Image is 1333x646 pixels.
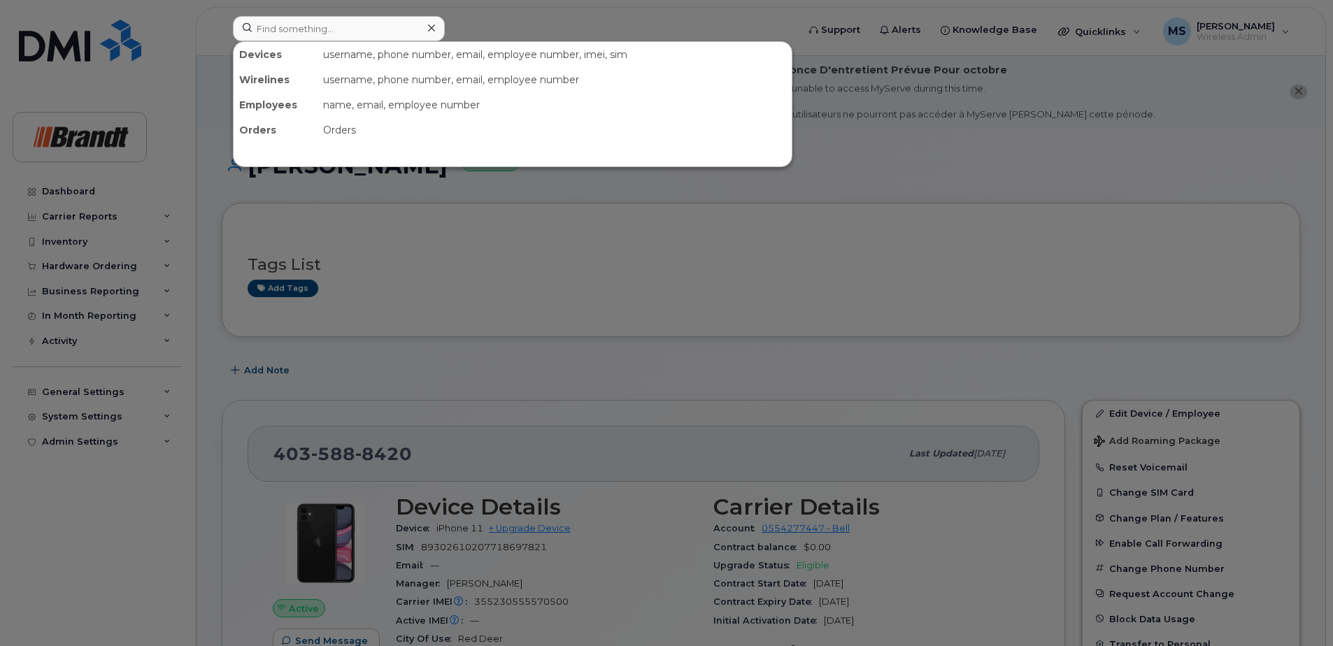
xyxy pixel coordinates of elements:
div: Employees [234,92,318,117]
div: name, email, employee number [318,92,792,117]
div: username, phone number, email, employee number [318,67,792,92]
div: Orders [234,117,318,143]
div: Devices [234,42,318,67]
div: username, phone number, email, employee number, imei, sim [318,42,792,67]
div: Orders [318,117,792,143]
div: Wirelines [234,67,318,92]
